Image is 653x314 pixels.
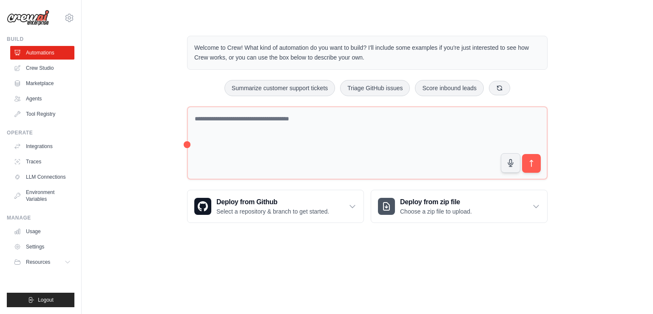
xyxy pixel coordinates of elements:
[415,80,484,96] button: Score inbound leads
[10,61,74,75] a: Crew Studio
[7,293,74,307] button: Logout
[38,297,54,303] span: Logout
[10,186,74,206] a: Environment Variables
[400,207,472,216] p: Choose a zip file to upload.
[10,170,74,184] a: LLM Connections
[194,43,540,63] p: Welcome to Crew! What kind of automation do you want to build? I'll include some examples if you'...
[10,140,74,153] a: Integrations
[10,107,74,121] a: Tool Registry
[10,225,74,238] a: Usage
[224,80,335,96] button: Summarize customer support tickets
[10,92,74,106] a: Agents
[10,46,74,60] a: Automations
[7,129,74,136] div: Operate
[216,197,329,207] h3: Deploy from Github
[7,214,74,221] div: Manage
[10,77,74,90] a: Marketplace
[216,207,329,216] p: Select a repository & branch to get started.
[10,255,74,269] button: Resources
[10,240,74,254] a: Settings
[340,80,410,96] button: Triage GitHub issues
[7,36,74,43] div: Build
[7,10,49,26] img: Logo
[10,155,74,168] a: Traces
[26,259,50,265] span: Resources
[400,197,472,207] h3: Deploy from zip file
